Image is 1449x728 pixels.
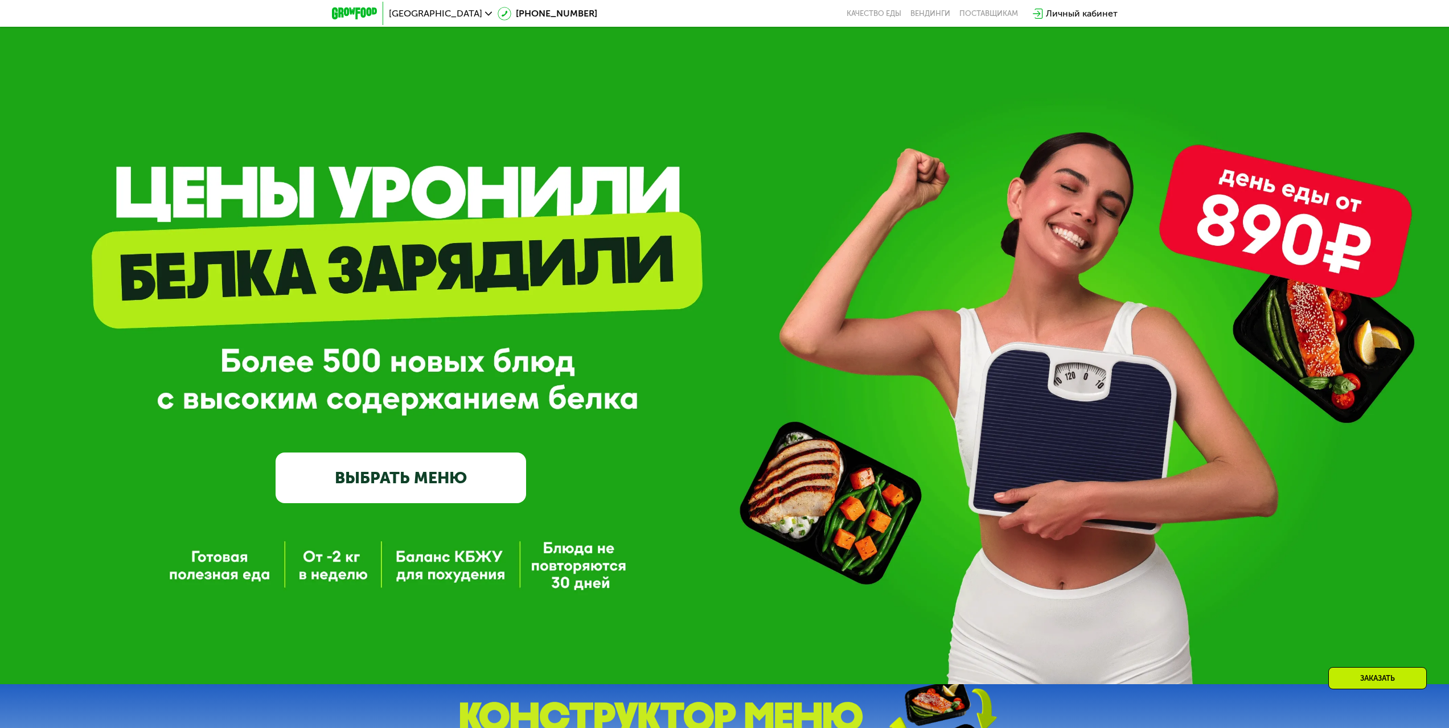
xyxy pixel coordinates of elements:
[910,9,950,18] a: Вендинги
[959,9,1018,18] div: поставщикам
[847,9,901,18] a: Качество еды
[389,9,482,18] span: [GEOGRAPHIC_DATA]
[276,453,526,503] a: ВЫБРАТЬ МЕНЮ
[498,7,597,20] a: [PHONE_NUMBER]
[1328,667,1427,689] div: Заказать
[1046,7,1118,20] div: Личный кабинет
